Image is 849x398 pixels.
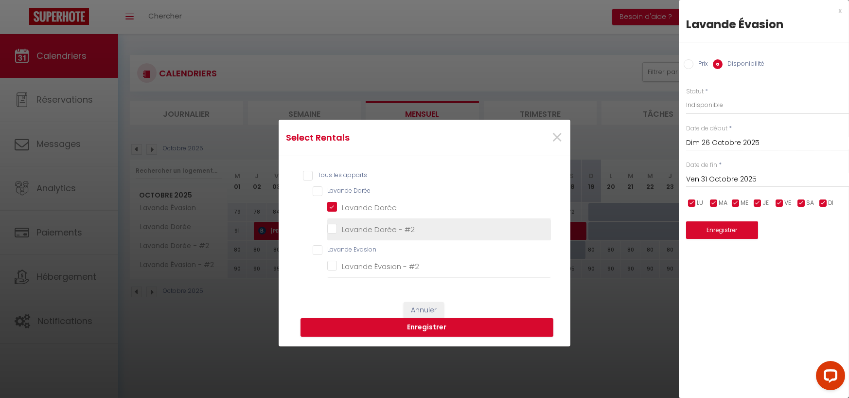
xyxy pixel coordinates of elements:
label: Statut [686,87,704,96]
label: Prix [693,59,708,70]
span: Lavande Dorée - #2 [342,224,415,235]
span: × [551,123,563,152]
button: Enregistrer [301,318,553,337]
h4: Select Rentals [286,131,466,145]
span: LU [697,199,703,208]
div: x [679,5,842,17]
div: Lavande Évasion [686,17,842,32]
label: Disponibilité [723,59,764,70]
button: Annuler [404,302,444,319]
button: Close [551,127,563,148]
label: Date de début [686,124,727,133]
span: ME [741,199,748,208]
span: VE [784,199,791,208]
span: SA [806,199,814,208]
button: Enregistrer [686,221,758,239]
span: JE [762,199,769,208]
label: Date de fin [686,161,717,170]
span: DI [828,199,833,208]
iframe: LiveChat chat widget [808,357,849,398]
span: MA [719,199,727,208]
